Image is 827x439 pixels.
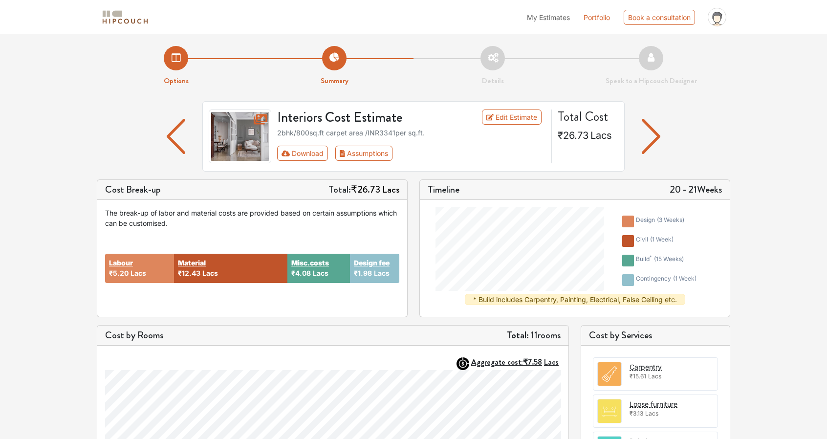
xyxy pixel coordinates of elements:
[277,128,546,138] div: 2bhk / 800 sq.ft carpet area /INR 3341 per sq.ft.
[507,328,529,342] strong: Total:
[636,235,674,247] div: civil
[271,110,458,126] h3: Interiors Cost Estimate
[630,399,677,409] button: Loose furniture
[630,373,646,380] span: ₹15.61
[313,269,328,277] span: Lacs
[202,269,218,277] span: Lacs
[335,146,392,161] button: Assumptions
[636,216,684,227] div: design
[351,182,380,197] span: ₹26.73
[277,146,546,161] div: Toolbar with button groups
[105,184,161,196] h5: Cost Break-up
[645,410,658,417] span: Lacs
[465,294,685,305] div: * Build includes Carpentry, Painting, Electrical, False Ceiling etc.
[673,275,696,282] span: ( 1 week )
[544,356,559,368] span: Lacs
[178,269,200,277] span: ₹12.43
[109,269,129,277] span: ₹5.20
[558,110,616,125] h4: Total Cost
[101,6,150,28] span: logo-horizontal.svg
[482,75,504,86] strong: Details
[636,255,684,266] div: build
[109,258,133,268] button: Labour
[328,184,399,196] h5: Total:
[167,119,186,154] img: arrow left
[527,13,570,22] span: My Estimates
[131,269,146,277] span: Lacs
[178,258,206,268] button: Material
[291,258,329,268] button: Misc.costs
[590,130,612,141] span: Lacs
[277,146,328,161] button: Download
[584,12,610,22] a: Portfolio
[277,146,400,161] div: First group
[589,329,722,341] h5: Cost by Services
[428,184,459,196] h5: Timeline
[101,9,150,26] img: logo-horizontal.svg
[482,110,542,125] a: Edit Estimate
[630,362,662,372] button: Carpentry
[374,269,390,277] span: Lacs
[670,184,722,196] h5: 20 - 21 Weeks
[354,258,390,268] button: Design fee
[636,274,696,286] div: contingency
[648,373,661,380] span: Lacs
[457,357,469,370] img: AggregateIcon
[291,269,311,277] span: ₹4.08
[209,110,271,163] img: gallery
[598,399,621,423] img: room.svg
[642,119,661,154] img: arrow left
[382,182,399,197] span: Lacs
[654,255,684,263] span: ( 15 weeks )
[624,10,695,25] div: Book a consultation
[471,356,559,368] strong: Aggregate cost:
[471,357,561,367] button: Aggregate cost:₹7.58Lacs
[606,75,697,86] strong: Speak to a Hipcouch Designer
[321,75,348,86] strong: Summary
[657,216,684,223] span: ( 3 weeks )
[630,410,643,417] span: ₹3.13
[650,236,674,243] span: ( 1 week )
[105,329,163,341] h5: Cost by Rooms
[354,269,372,277] span: ₹1.98
[507,329,561,341] h5: 11 rooms
[164,75,189,86] strong: Options
[523,356,542,368] span: ₹7.58
[598,362,621,386] img: room.svg
[105,208,399,228] div: The break-up of labor and material costs are provided based on certain assumptions which can be c...
[558,130,588,141] span: ₹26.73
